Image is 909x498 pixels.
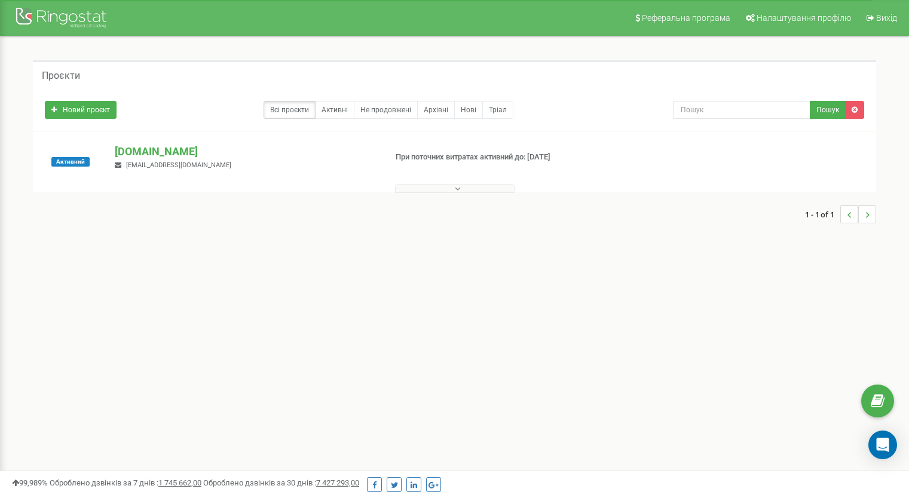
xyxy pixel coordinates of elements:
a: Новий проєкт [45,101,117,119]
span: [EMAIL_ADDRESS][DOMAIN_NAME] [126,161,231,169]
u: 7 427 293,00 [316,478,359,487]
p: [DOMAIN_NAME] [115,144,376,159]
span: 99,989% [12,478,48,487]
h5: Проєкти [42,70,80,81]
div: Open Intercom Messenger [868,431,897,459]
a: Всі проєкти [264,101,316,119]
p: При поточних витратах активний до: [DATE] [396,152,587,163]
u: 1 745 662,00 [158,478,201,487]
span: Оброблено дзвінків за 7 днів : [50,478,201,487]
span: Оброблено дзвінків за 30 днів : [203,478,359,487]
button: Пошук [810,101,846,119]
span: Налаштування профілю [757,13,851,23]
a: Тріал [482,101,513,119]
nav: ... [805,193,876,235]
a: Не продовжені [354,101,418,119]
span: Активний [51,157,90,167]
span: Вихід [876,13,897,23]
a: Архівні [417,101,455,119]
span: 1 - 1 of 1 [805,205,840,223]
a: Активні [315,101,354,119]
input: Пошук [673,101,810,119]
span: Реферальна програма [642,13,730,23]
a: Нові [454,101,483,119]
